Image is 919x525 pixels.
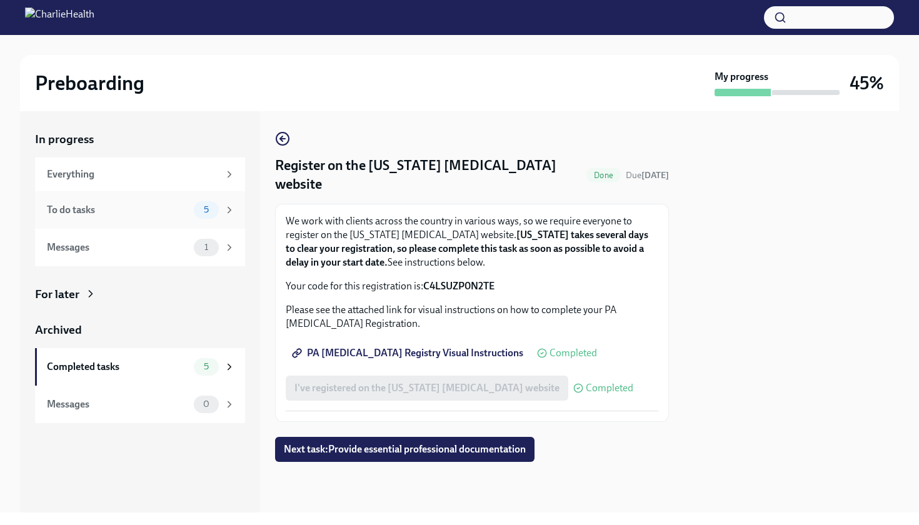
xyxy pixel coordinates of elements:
img: CharlieHealth [25,7,94,27]
p: We work with clients across the country in various ways, so we require everyone to register on th... [286,214,658,269]
div: Completed tasks [47,360,189,374]
p: Your code for this registration is: [286,279,658,293]
strong: [US_STATE] takes several days to clear your registration, so please complete this task as soon as... [286,229,648,268]
a: Archived [35,322,245,338]
a: Everything [35,157,245,191]
span: Due [626,170,669,181]
div: Messages [47,397,189,411]
a: In progress [35,131,245,147]
a: Completed tasks5 [35,348,245,386]
span: 0 [196,399,217,409]
span: PA [MEDICAL_DATA] Registry Visual Instructions [294,347,523,359]
h3: 45% [850,72,884,94]
span: Completed [586,383,633,393]
div: For later [35,286,79,302]
span: 5 [196,205,216,214]
span: Done [586,171,621,180]
strong: C4LSUZP0N2TE [423,280,495,292]
span: 1 [197,242,216,252]
a: PA [MEDICAL_DATA] Registry Visual Instructions [286,341,532,366]
div: To do tasks [47,203,189,217]
strong: My progress [715,70,768,84]
div: Messages [47,241,189,254]
p: Please see the attached link for visual instructions on how to complete your PA [MEDICAL_DATA] Re... [286,303,658,331]
span: Completed [550,348,597,358]
span: Next task : Provide essential professional documentation [284,443,526,456]
h4: Register on the [US_STATE] [MEDICAL_DATA] website [275,156,581,194]
span: 5 [196,362,216,371]
span: August 21st, 2025 09:00 [626,169,669,181]
strong: [DATE] [641,170,669,181]
a: Messages1 [35,229,245,266]
a: Messages0 [35,386,245,423]
button: Next task:Provide essential professional documentation [275,437,535,462]
a: To do tasks5 [35,191,245,229]
div: Everything [47,167,219,181]
h2: Preboarding [35,71,144,96]
a: For later [35,286,245,302]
